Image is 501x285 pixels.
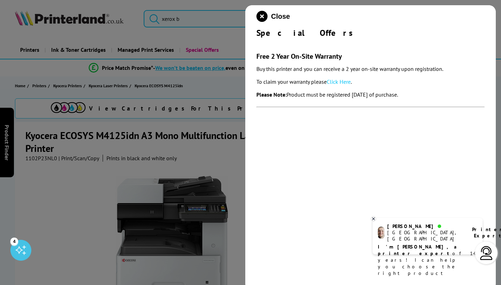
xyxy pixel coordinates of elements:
[387,223,463,229] div: [PERSON_NAME]
[256,64,485,74] p: Buy this printer and you can receive a 2 year on-site warranty upon registration.
[327,78,351,85] a: Click Here
[256,11,290,22] button: close modal
[256,52,485,61] h3: Free 2 Year On-Site Warranty
[271,13,290,21] span: Close
[378,244,459,256] b: I'm [PERSON_NAME], a printer expert
[387,229,463,242] div: [GEOGRAPHIC_DATA], [GEOGRAPHIC_DATA]
[378,227,384,239] img: ashley-livechat.png
[256,90,485,99] p: Product must be registered [DATE] of purchase.
[256,77,485,87] p: To claim your warranty please .
[479,246,493,260] img: user-headset-light.svg
[256,27,485,38] div: Special Offers
[378,244,477,277] p: of 14 years! I can help you choose the right product
[10,237,18,245] div: 4
[256,91,287,98] strong: Please Note:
